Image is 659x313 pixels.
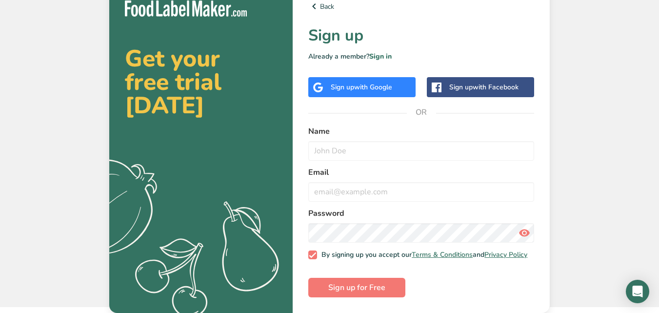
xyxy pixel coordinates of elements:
div: Open Intercom Messenger [626,280,649,303]
input: John Doe [308,141,534,161]
label: Email [308,167,534,178]
input: email@example.com [308,182,534,202]
span: By signing up you accept our and [317,250,528,259]
span: with Facebook [473,83,519,92]
h2: Get your free trial [DATE] [125,47,277,117]
div: Sign up [331,82,392,92]
img: Food Label Maker [125,0,247,17]
span: with Google [354,83,392,92]
a: Sign in [369,52,392,61]
button: Sign up for Free [308,278,405,297]
p: Already a member? [308,51,534,62]
a: Back [308,0,534,12]
div: Sign up [449,82,519,92]
h1: Sign up [308,24,534,47]
span: Sign up for Free [328,282,385,293]
a: Terms & Conditions [412,250,473,259]
label: Name [308,125,534,137]
a: Privacy Policy [484,250,527,259]
span: OR [407,98,436,127]
label: Password [308,208,534,219]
